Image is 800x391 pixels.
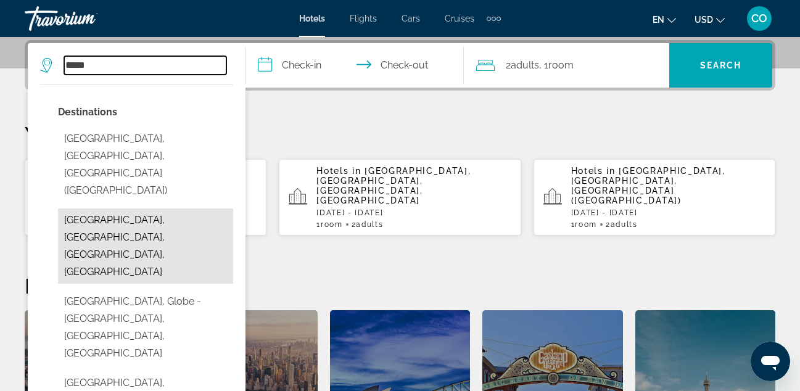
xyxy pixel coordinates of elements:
[571,208,765,217] p: [DATE] - [DATE]
[25,2,148,35] a: Travorium
[316,220,342,229] span: 1
[700,60,742,70] span: Search
[653,15,664,25] span: en
[548,59,574,71] span: Room
[445,14,474,23] a: Cruises
[611,220,638,229] span: Adults
[402,14,420,23] a: Cars
[695,15,713,25] span: USD
[695,10,725,28] button: Change currency
[58,127,233,202] button: Select city: Miami, FL, United States (MIA)
[751,12,767,25] span: CO
[299,14,325,23] a: Hotels
[356,220,383,229] span: Adults
[571,166,616,176] span: Hotels in
[743,6,775,31] button: User Menu
[316,166,471,205] span: [GEOGRAPHIC_DATA], [GEOGRAPHIC_DATA], [GEOGRAPHIC_DATA], [GEOGRAPHIC_DATA]
[669,43,772,88] button: Search
[25,273,775,298] h2: Featured Destinations
[350,14,377,23] a: Flights
[534,158,775,236] button: Hotels in [GEOGRAPHIC_DATA], [GEOGRAPHIC_DATA], [GEOGRAPHIC_DATA] ([GEOGRAPHIC_DATA])[DATE] - [DA...
[245,43,463,88] button: Select check in and out date
[58,290,233,365] button: Select city: Miami, Globe - Miami, AZ, United States
[28,43,772,88] div: Search widget
[352,220,384,229] span: 2
[506,57,539,74] span: 2
[464,43,669,88] button: Travelers: 2 adults, 0 children
[606,220,638,229] span: 2
[751,342,790,381] iframe: Botón para iniciar la ventana de mensajería
[487,9,501,28] button: Extra navigation items
[571,220,597,229] span: 1
[279,158,521,236] button: Hotels in [GEOGRAPHIC_DATA], [GEOGRAPHIC_DATA], [GEOGRAPHIC_DATA], [GEOGRAPHIC_DATA][DATE] - [DAT...
[58,208,233,284] button: Select city: Miami Beach, Miami, FL, United States
[539,57,574,74] span: , 1
[64,56,226,75] input: Search hotel destination
[575,220,597,229] span: Room
[321,220,343,229] span: Room
[25,121,775,146] p: Your Recent Searches
[571,166,725,205] span: [GEOGRAPHIC_DATA], [GEOGRAPHIC_DATA], [GEOGRAPHIC_DATA] ([GEOGRAPHIC_DATA])
[316,208,511,217] p: [DATE] - [DATE]
[316,166,361,176] span: Hotels in
[25,158,266,236] button: Hotels in [GEOGRAPHIC_DATA], [GEOGRAPHIC_DATA], [GEOGRAPHIC_DATA] (GYE)[DATE][PERSON_NAME][DATE]1...
[58,104,233,121] p: City options
[511,59,539,71] span: Adults
[653,10,676,28] button: Change language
